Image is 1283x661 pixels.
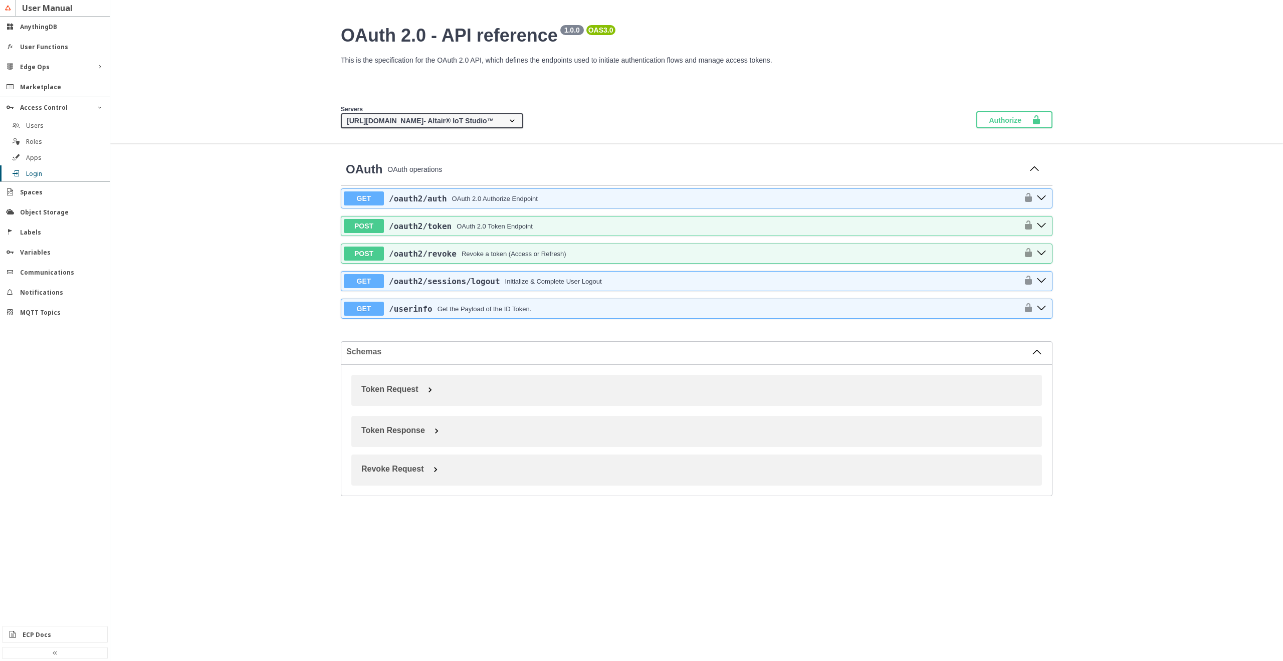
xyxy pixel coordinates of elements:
[361,385,418,393] span: Token Request
[389,304,433,314] a: /userinfo
[1033,302,1049,315] button: get ​/userinfo
[346,347,1042,357] button: Schemas
[1033,275,1049,288] button: get ​/oauth2​/sessions​/logout
[1018,220,1033,232] button: authorization button unlocked
[562,26,582,34] pre: 1.0.0
[457,223,533,230] div: OAuth 2.0 Token Endpoint
[1033,247,1049,260] button: post ​/oauth2​/revoke
[344,191,1018,205] button: GET/oauth2/authOAuth 2.0 Authorize Endpoint
[361,426,425,434] span: Token Response
[344,274,1018,288] button: GET/oauth2/sessions/logoutInitialize & Complete User Logout
[389,194,447,203] span: /oauth2 /auth
[361,465,424,473] span: Revoke Request
[346,162,382,176] a: OAuth
[356,460,1047,479] button: Revoke Request
[1026,162,1042,177] button: Collapse operation
[1018,303,1033,315] button: authorization button unlocked
[341,25,1052,46] h2: OAuth 2.0 - API reference
[356,380,1047,399] button: Token Request
[344,274,384,288] span: GET
[346,347,1032,356] span: Schemas
[389,222,452,231] a: /oauth2/token
[1033,192,1049,205] button: get ​/oauth2​/auth
[588,26,613,34] pre: OAS 3.0
[438,305,532,313] div: Get the Payload of the ID Token.
[389,277,500,286] span: /oauth2 /sessions /logout
[341,56,1052,64] p: This is the specification for the OAuth 2.0 API, which defines the endpoints used to initiate aut...
[344,191,384,205] span: GET
[505,278,602,285] div: Initialize & Complete User Logout
[344,302,384,316] span: GET
[1018,275,1033,287] button: authorization button unlocked
[344,247,384,261] span: POST
[344,247,1018,261] button: POST/oauth2/revokeRevoke a token (Access or Refresh)
[389,222,452,231] span: /oauth2 /token
[341,106,363,113] span: Servers
[344,219,384,233] span: POST
[389,194,447,203] a: /oauth2/auth
[452,195,538,202] div: OAuth 2.0 Authorize Endpoint
[356,421,1047,440] button: Token Response
[1033,219,1049,233] button: post ​/oauth2​/token
[976,111,1052,128] button: Authorize
[344,219,1018,233] button: POST/oauth2/tokenOAuth 2.0 Token Endpoint
[387,165,1021,173] p: OAuth operations
[389,277,500,286] a: /oauth2/sessions/logout
[989,115,1031,125] span: Authorize
[1018,192,1033,204] button: authorization button unlocked
[1018,248,1033,260] button: authorization button unlocked
[344,302,1018,316] button: GET/userinfoGet the Payload of the ID Token.
[389,249,457,259] a: /oauth2/revoke
[389,249,457,259] span: /oauth2 /revoke
[462,250,566,258] div: Revoke a token (Access or Refresh)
